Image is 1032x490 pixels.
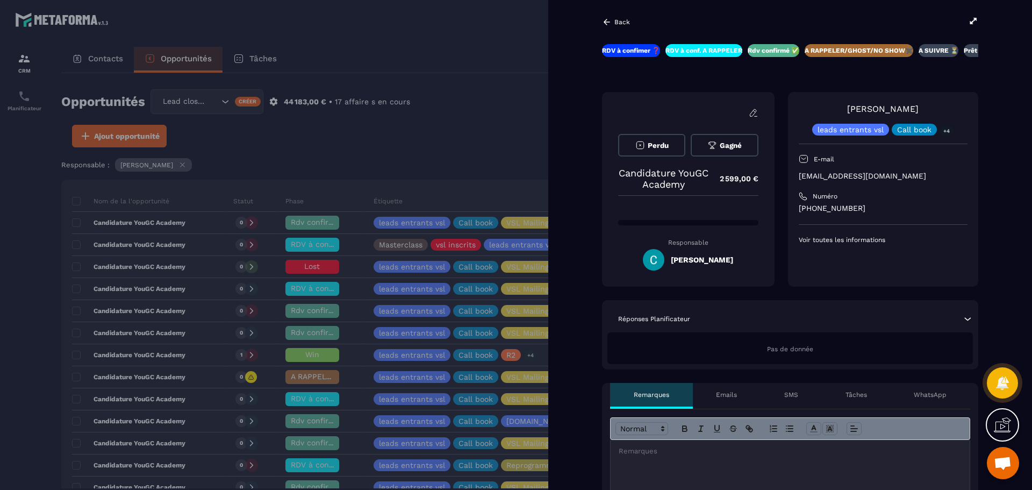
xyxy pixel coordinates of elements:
p: Tâches [845,390,867,399]
p: Réponses Planificateur [618,315,690,323]
p: Responsable [618,239,758,246]
p: A SUIVRE ⏳ [919,46,958,55]
p: Emails [716,390,737,399]
button: Gagné [691,134,758,157]
h5: [PERSON_NAME] [671,255,733,264]
p: WhatsApp [914,390,947,399]
p: Voir toutes les informations [799,236,967,244]
p: Numéro [813,192,837,201]
a: [PERSON_NAME] [847,104,919,114]
button: Perdu [618,134,685,157]
p: +4 [940,125,954,137]
p: RDV à conf. A RAPPELER [665,46,742,55]
div: Ouvrir le chat [987,447,1019,479]
p: RDV à confimer ❓ [602,46,660,55]
p: 2 599,00 € [709,168,758,189]
span: Gagné [720,141,742,150]
p: Candidature YouGC Academy [618,167,709,190]
p: A RAPPELER/GHOST/NO SHOW✖️ [805,46,913,55]
p: Call book [897,126,931,133]
span: Perdu [648,141,669,150]
p: E-mail [814,155,834,164]
p: Remarques [634,390,669,399]
span: Pas de donnée [767,345,813,353]
p: leads entrants vsl [818,126,884,133]
p: [EMAIL_ADDRESS][DOMAIN_NAME] [799,171,967,181]
p: Back [614,18,630,26]
p: Prêt à acheter 🎰 [964,46,1018,55]
p: SMS [784,390,798,399]
p: [PHONE_NUMBER] [799,203,967,214]
p: Rdv confirmé ✅ [748,46,799,55]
